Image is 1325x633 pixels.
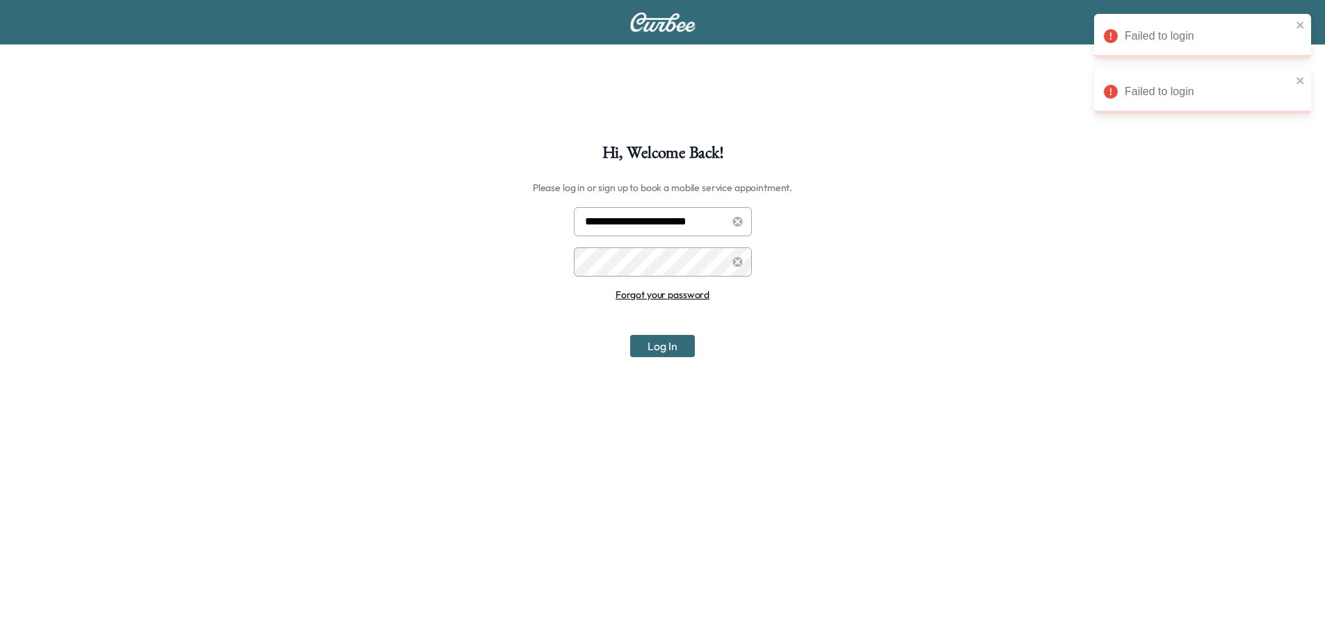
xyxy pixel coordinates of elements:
[533,176,792,199] h6: Please log in or sign up to book a mobile service appointment.
[1296,75,1306,86] button: close
[602,145,723,168] h1: Hi, Welcome Back!
[1296,19,1306,31] button: close
[1125,83,1292,100] div: Failed to login
[616,288,709,301] a: Forgot your password
[1125,28,1292,44] div: Failed to login
[629,13,696,32] img: Curbee Logo
[630,335,695,357] button: Log In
